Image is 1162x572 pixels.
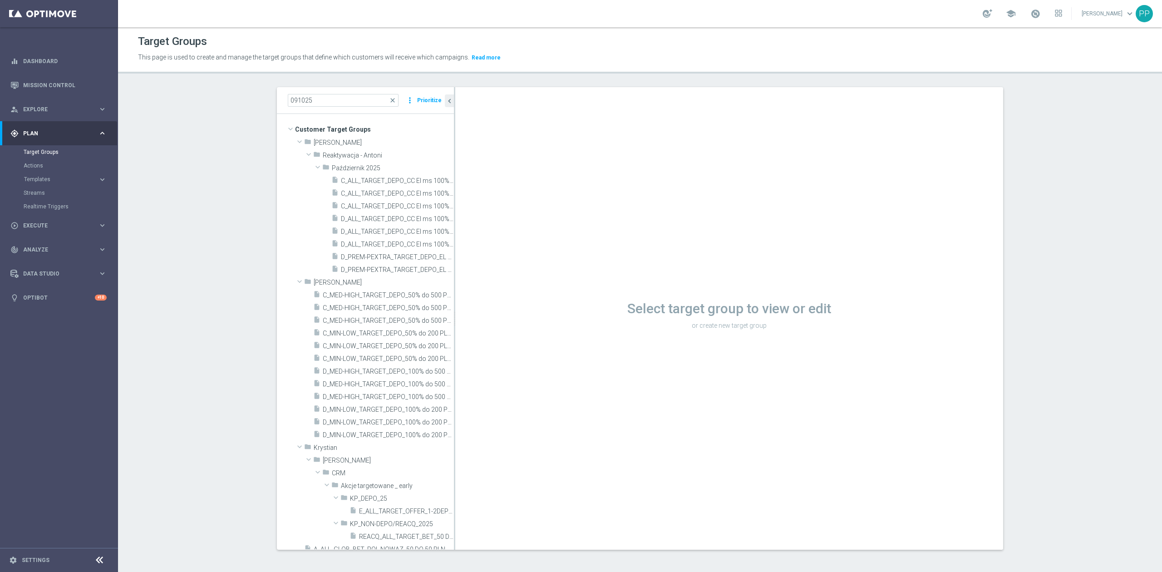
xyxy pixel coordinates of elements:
span: KP_NON-DEPO/REACQ_2025 [350,520,454,528]
i: insert_drive_file [313,405,320,415]
span: KP_DEPO_25 [350,495,454,503]
span: D_MED-HIGH_TARGET_DEPO_100% do 500 PLN_PLMECZE_091025 [323,368,454,375]
i: insert_drive_file [331,176,339,187]
span: A_ALL_GLOB_BET_POL NOWAZ_50 DO 50 PLN pw_091025 [314,546,454,553]
span: Explore [23,107,98,112]
button: Templates keyboard_arrow_right [24,176,107,183]
i: keyboard_arrow_right [98,175,107,184]
span: Antoni L. [314,139,454,147]
span: C_MIN-LOW_TARGET_DEPO_50% do 200 PLN_PLMECZE_091025 [323,330,454,337]
i: insert_drive_file [304,545,311,555]
a: Target Groups [24,148,94,156]
i: folder [304,278,311,288]
i: insert_drive_file [313,367,320,377]
i: folder [304,443,311,454]
span: Execute [23,223,98,228]
button: track_changes Analyze keyboard_arrow_right [10,246,107,253]
span: D_ALL_TARGET_DEPO_CC El ms 100% do 500 PLN_091025 [341,241,454,248]
i: insert_drive_file [313,341,320,352]
i: person_search [10,105,19,113]
span: Pa&#x17A;dziernik 2025 [332,164,454,172]
i: keyboard_arrow_right [98,245,107,254]
div: Mission Control [10,82,107,89]
button: Data Studio keyboard_arrow_right [10,270,107,277]
button: equalizer Dashboard [10,58,107,65]
i: equalizer [10,57,19,65]
button: person_search Explore keyboard_arrow_right [10,106,107,113]
i: lightbulb [10,294,19,302]
span: Customer Target Groups [295,123,454,136]
i: folder [340,519,348,530]
span: C_MIN-LOW_TARGET_DEPO_50% do 200 PLN_PLMECZE_091025_SMS [323,355,454,363]
div: Templates [24,173,117,186]
div: Analyze [10,246,98,254]
i: folder [313,151,320,161]
span: C_ALL_TARGET_DEPO_CC El ms 100% do 300 PLN SMS ND_091025 [341,190,454,197]
i: insert_drive_file [331,189,339,199]
div: Realtime Triggers [24,200,117,213]
i: insert_drive_file [313,291,320,301]
button: lightbulb Optibot +10 [10,294,107,301]
span: D_PREM-PEXTRA_TARGET_DEPO_EL MS 100% do 1000 PLN_091025 [341,266,454,274]
span: Akcje targetowane _ early [341,482,454,490]
span: C_ALL_TARGET_DEPO_CC El ms 100% do 300 PLN_091025 [341,202,454,210]
i: folder [322,163,330,174]
a: Optibot [23,286,95,310]
span: Kasia K. [314,279,454,286]
span: close [389,97,396,104]
button: Prioritize [416,94,443,107]
span: school [1006,9,1016,19]
i: keyboard_arrow_right [98,221,107,230]
a: [PERSON_NAME]keyboard_arrow_down [1081,7,1136,20]
i: gps_fixed [10,129,19,138]
span: C_MIN-LOW_TARGET_DEPO_50% do 200 PLN_PLMECZE_091025_PUSH [323,342,454,350]
span: D_ALL_TARGET_DEPO_CC El ms 100% do 500 PLN push SB_091025 [341,215,454,223]
i: folder [313,456,320,466]
span: Analyze [23,247,98,252]
i: insert_drive_file [313,380,320,390]
i: folder [331,481,339,492]
span: D_MIN-LOW_TARGET_DEPO_100% do 200 PLN_PLMECZE_091025 [323,406,454,414]
i: insert_drive_file [331,202,339,212]
button: Read more [471,53,502,63]
div: Target Groups [24,145,117,159]
i: chevron_left [445,97,454,105]
input: Quick find group or folder [288,94,399,107]
i: play_circle_outline [10,222,19,230]
i: keyboard_arrow_right [98,129,107,138]
i: insert_drive_file [331,265,339,276]
div: Optibot [10,286,107,310]
i: insert_drive_file [313,430,320,441]
i: keyboard_arrow_right [98,105,107,113]
span: Reaktywacja - Antoni [323,152,454,159]
div: Data Studio [10,270,98,278]
a: Mission Control [23,73,107,97]
div: PP [1136,5,1153,22]
span: D_PREM-PEXTRA_TARGET_DEPO_EL MS 100% do 1000 PLN sms_091025 [341,253,454,261]
i: insert_drive_file [313,418,320,428]
a: Streams [24,189,94,197]
button: play_circle_outline Execute keyboard_arrow_right [10,222,107,229]
span: Plan [23,131,98,136]
i: more_vert [405,94,414,107]
div: Templates [24,177,98,182]
span: C_MED-HIGH_TARGET_DEPO_50% do 500 PLN_PLMECZE_091025_PUSH [323,304,454,312]
span: C_MED-HIGH_TARGET_DEPO_50% do 500 PLN_PLMECZE_091025 [323,291,454,299]
a: Actions [24,162,94,169]
div: Actions [24,159,117,173]
a: Settings [22,557,49,563]
span: D_MED-HIGH_TARGET_DEPO_100% do 500 PLN_PLMECZE_091025_SMS [323,393,454,401]
div: Explore [10,105,98,113]
button: chevron_left [445,94,454,107]
i: insert_drive_file [331,227,339,237]
span: Krystian P. [323,457,454,464]
i: insert_drive_file [331,214,339,225]
i: folder [340,494,348,504]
